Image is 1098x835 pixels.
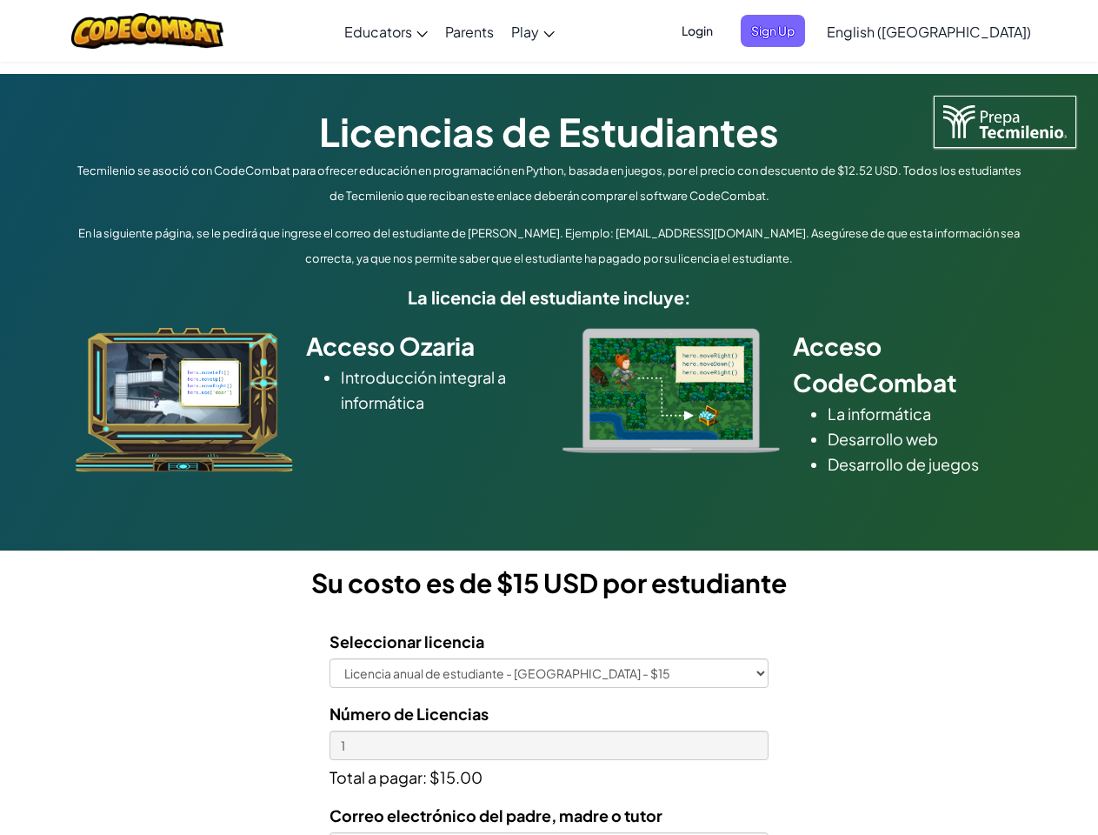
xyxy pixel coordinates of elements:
[336,8,436,55] a: Educators
[329,701,489,726] label: Número de Licencias
[329,629,484,654] label: Seleccionar licencia
[71,158,1028,209] p: Tecmilenio se asoció con CodeCombat para ofrecer educación en programación en Python, basada en j...
[502,8,563,55] a: Play
[793,328,1023,401] h2: Acceso CodeCombat
[818,8,1040,55] a: English ([GEOGRAPHIC_DATA])
[828,426,1023,451] li: Desarrollo web
[436,8,502,55] a: Parents
[71,284,1028,311] h5: La licencia del estudiante incluye:
[341,364,536,415] li: Introducción integral a informática
[329,803,662,828] label: Correo electrónico del padre, madre o tutor
[329,760,769,790] p: Total a pagar: $15.00
[741,15,805,47] button: Sign Up
[828,451,1023,477] li: Desarrollo de juegos
[344,23,412,41] span: Educators
[827,23,1031,41] span: English ([GEOGRAPHIC_DATA])
[562,328,780,453] img: type_real_code.png
[71,104,1028,158] h1: Licencias de Estudiantes
[511,23,539,41] span: Play
[306,328,536,364] h2: Acceso Ozaria
[76,328,293,472] img: ozaria_acodus.png
[671,15,723,47] button: Login
[934,96,1076,148] img: Tecmilenio logo
[71,221,1028,271] p: En la siguiente página, se le pedirá que ingrese el correo del estudiante de [PERSON_NAME]. Ejemp...
[828,401,1023,426] li: La informática
[71,13,223,49] img: CodeCombat logo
